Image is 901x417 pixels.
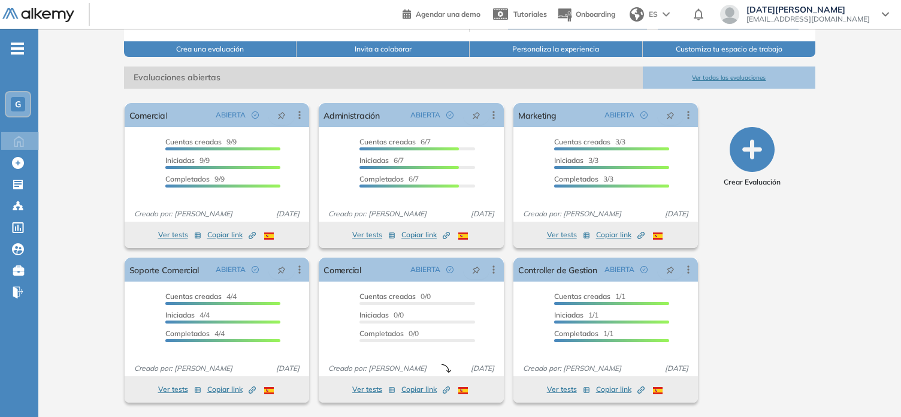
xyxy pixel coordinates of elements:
img: ESP [458,232,468,240]
button: Copiar link [401,382,450,397]
img: ESP [653,387,663,394]
span: 4/4 [165,329,225,338]
span: pushpin [472,265,480,274]
span: Creado por: [PERSON_NAME] [323,208,431,219]
span: ABIERTA [216,264,246,275]
button: pushpin [657,260,684,279]
span: 6/7 [359,137,431,146]
span: 9/9 [165,174,225,183]
button: Ver tests [158,228,201,242]
span: [DATE][PERSON_NAME] [746,5,870,14]
a: Comercial [323,258,361,282]
span: Iniciadas [165,156,195,165]
span: Cuentas creadas [165,137,222,146]
span: [DATE] [466,363,499,374]
span: 4/4 [165,292,237,301]
button: Invita a colaborar [297,41,470,57]
button: Copiar link [207,382,256,397]
span: pushpin [472,110,480,120]
span: ES [649,9,658,20]
img: ESP [653,232,663,240]
button: Copiar link [596,228,645,242]
span: Completados [359,329,404,338]
button: Ver todas las evaluaciones [643,67,816,89]
img: ESP [458,387,468,394]
span: Agendar una demo [416,10,480,19]
span: check-circle [640,111,648,119]
span: Completados [359,174,404,183]
span: Iniciadas [554,156,583,165]
span: ABIERTA [410,110,440,120]
span: Creado por: [PERSON_NAME] [323,363,431,374]
button: Onboarding [557,2,615,28]
span: check-circle [252,111,259,119]
span: Creado por: [PERSON_NAME] [129,208,237,219]
span: Copiar link [401,384,450,395]
span: pushpin [666,110,675,120]
span: Completados [554,329,598,338]
span: 1/1 [554,310,598,319]
span: Completados [165,329,210,338]
button: Ver tests [158,382,201,397]
span: Crear Evaluación [724,177,781,188]
button: Copiar link [596,382,645,397]
span: Cuentas creadas [554,137,610,146]
a: Comercial [129,103,167,127]
img: Logo [2,8,74,23]
button: pushpin [268,260,295,279]
span: Cuentas creadas [554,292,610,301]
span: 1/1 [554,329,613,338]
button: pushpin [463,260,489,279]
button: Crea una evaluación [124,41,297,57]
button: Customiza tu espacio de trabajo [643,41,816,57]
img: ESP [264,387,274,394]
button: Ver tests [352,228,395,242]
button: Crear Evaluación [724,127,781,188]
span: 6/7 [359,156,404,165]
a: Marketing [518,103,557,127]
span: Iniciadas [554,310,583,319]
span: 9/9 [165,156,210,165]
span: Copiar link [401,229,450,240]
span: Evaluaciones abiertas [124,67,643,89]
img: arrow [663,12,670,17]
span: Cuentas creadas [165,292,222,301]
span: pushpin [666,265,675,274]
span: [DATE] [660,363,693,374]
span: pushpin [277,265,286,274]
button: Ver tests [547,382,590,397]
span: check-circle [640,266,648,273]
span: check-circle [446,111,453,119]
span: 9/9 [165,137,237,146]
span: 4/4 [165,310,210,319]
span: [DATE] [271,363,304,374]
button: Ver tests [352,382,395,397]
span: 3/3 [554,156,598,165]
span: Cuentas creadas [359,137,416,146]
span: Creado por: [PERSON_NAME] [518,363,626,374]
span: Copiar link [596,229,645,240]
span: 0/0 [359,292,431,301]
span: 6/7 [359,174,419,183]
span: ABIERTA [216,110,246,120]
span: Copiar link [207,229,256,240]
span: Onboarding [576,10,615,19]
span: Completados [165,174,210,183]
span: check-circle [446,266,453,273]
span: Creado por: [PERSON_NAME] [518,208,626,219]
span: 1/1 [554,292,625,301]
span: Creado por: [PERSON_NAME] [129,363,237,374]
span: ABIERTA [604,264,634,275]
span: ABIERTA [410,264,440,275]
span: 3/3 [554,174,613,183]
a: Administración [323,103,379,127]
span: Cuentas creadas [359,292,416,301]
button: Personaliza la experiencia [470,41,643,57]
button: pushpin [268,105,295,125]
i: - [11,47,24,50]
span: Iniciadas [359,156,389,165]
span: pushpin [277,110,286,120]
span: 0/0 [359,310,404,319]
span: 3/3 [554,137,625,146]
span: check-circle [252,266,259,273]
